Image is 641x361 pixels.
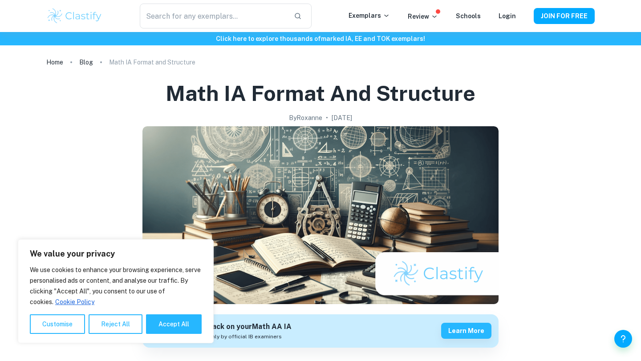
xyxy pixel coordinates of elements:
img: Clastify logo [46,7,103,25]
p: Exemplars [349,11,390,20]
a: Schools [456,12,481,20]
h2: By Roxanne [289,113,322,123]
a: Get feedback on yourMath AA IAMarked only by official IB examinersLearn more [142,314,499,348]
h1: Math IA Format and Structure [166,79,475,108]
img: Math IA Format and Structure cover image [142,126,499,304]
p: We value your privacy [30,249,202,259]
button: Reject All [89,314,142,334]
button: Customise [30,314,85,334]
p: Math IA Format and Structure [109,57,195,67]
p: • [326,113,328,123]
h6: Get feedback on your Math AA IA [176,321,292,333]
button: Accept All [146,314,202,334]
button: Help and Feedback [614,330,632,348]
p: Review [408,12,438,21]
div: We value your privacy [18,239,214,343]
a: Blog [79,56,93,68]
p: We use cookies to enhance your browsing experience, serve personalised ads or content, and analys... [30,265,202,307]
input: Search for any exemplars... [140,4,287,28]
a: Home [46,56,63,68]
button: Learn more [441,323,491,339]
button: JOIN FOR FREE [534,8,595,24]
a: Cookie Policy [55,298,95,306]
h6: Click here to explore thousands of marked IA, EE and TOK exemplars ! [2,34,639,44]
span: Marked only by official IB examiners [187,333,282,341]
a: Login [499,12,516,20]
h2: [DATE] [332,113,352,123]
